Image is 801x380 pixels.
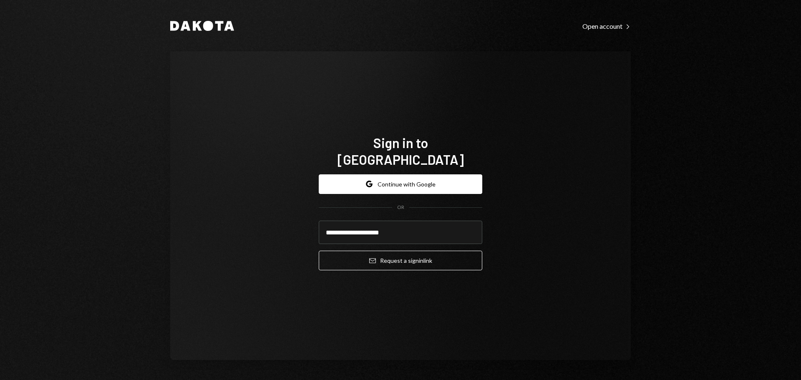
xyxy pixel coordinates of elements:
h1: Sign in to [GEOGRAPHIC_DATA] [319,134,482,168]
div: Open account [582,22,631,30]
a: Open account [582,21,631,30]
button: Continue with Google [319,174,482,194]
div: OR [397,204,404,211]
button: Request a signinlink [319,251,482,270]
